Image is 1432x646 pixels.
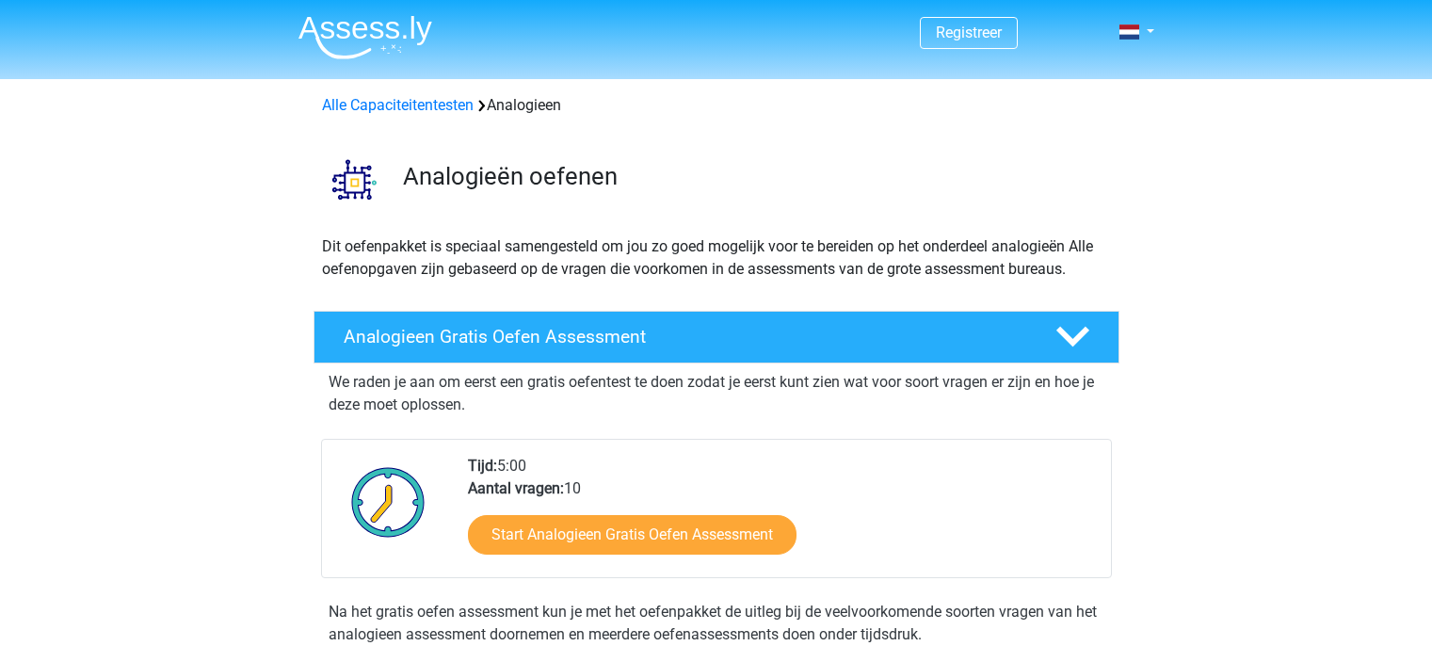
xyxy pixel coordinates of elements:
div: Analogieen [314,94,1118,117]
a: Start Analogieen Gratis Oefen Assessment [468,515,796,555]
b: Tijd: [468,457,497,475]
div: Na het gratis oefen assessment kun je met het oefenpakket de uitleg bij de veelvoorkomende soorte... [321,601,1112,646]
p: Dit oefenpakket is speciaal samengesteld om jou zo goed mogelijk voor te bereiden op het onderdee... [322,235,1111,281]
div: 5:00 10 [454,455,1110,577]
img: Assessly [298,15,432,59]
p: We raden je aan om eerst een gratis oefentest te doen zodat je eerst kunt zien wat voor soort vra... [329,371,1104,416]
a: Analogieen Gratis Oefen Assessment [306,311,1127,363]
img: Klok [341,455,436,549]
b: Aantal vragen: [468,479,564,497]
h3: Analogieën oefenen [403,162,1104,191]
h4: Analogieen Gratis Oefen Assessment [344,326,1025,347]
a: Alle Capaciteitentesten [322,96,474,114]
img: analogieen [314,139,394,219]
a: Registreer [936,24,1002,41]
